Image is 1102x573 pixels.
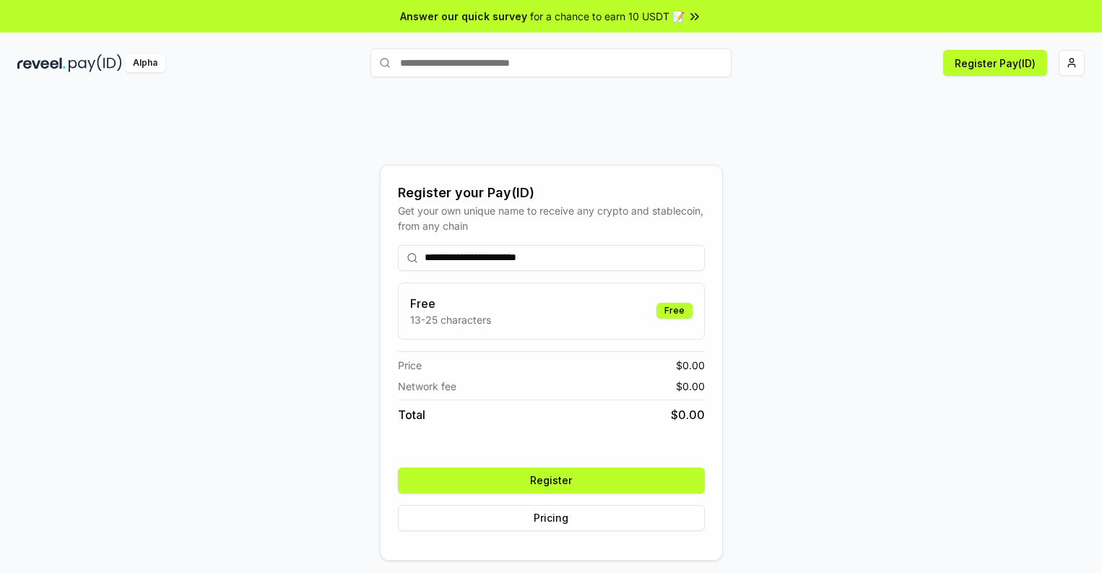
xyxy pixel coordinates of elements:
[17,54,66,72] img: reveel_dark
[69,54,122,72] img: pay_id
[676,358,705,373] span: $ 0.00
[398,406,425,423] span: Total
[125,54,165,72] div: Alpha
[398,183,705,203] div: Register your Pay(ID)
[400,9,527,24] span: Answer our quick survey
[530,9,685,24] span: for a chance to earn 10 USDT 📝
[398,379,456,394] span: Network fee
[410,295,491,312] h3: Free
[656,303,693,319] div: Free
[671,406,705,423] span: $ 0.00
[943,50,1047,76] button: Register Pay(ID)
[398,505,705,531] button: Pricing
[676,379,705,394] span: $ 0.00
[398,468,705,494] button: Register
[398,203,705,233] div: Get your own unique name to receive any crypto and stablecoin, from any chain
[410,312,491,327] p: 13-25 characters
[398,358,422,373] span: Price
